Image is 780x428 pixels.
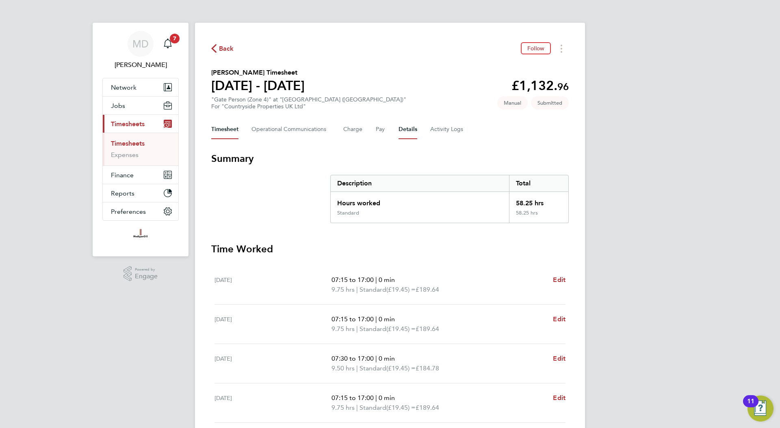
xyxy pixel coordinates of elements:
button: Reports [103,184,178,202]
app-decimal: £1,132. [511,78,569,93]
span: | [375,394,377,402]
span: This timesheet is Submitted. [531,96,569,110]
button: Preferences [103,202,178,220]
span: £184.78 [416,364,439,372]
a: Go to home page [102,229,179,242]
button: Timesheets [103,115,178,133]
span: Timesheets [111,120,145,128]
span: Edit [553,315,565,323]
a: 7 [160,31,176,57]
span: £189.64 [416,404,439,411]
span: Network [111,84,136,91]
span: | [356,404,358,411]
div: 11 [747,401,754,412]
button: Operational Communications [251,120,330,139]
span: 96 [557,81,569,92]
div: For "Countryside Properties UK Ltd" [211,103,406,110]
div: Description [331,175,509,191]
span: £189.64 [416,286,439,293]
button: Jobs [103,97,178,114]
span: 0 min [379,394,395,402]
span: Engage [135,273,158,280]
span: Back [219,44,234,54]
span: Edit [553,355,565,362]
span: Matt Dew [102,60,179,70]
div: "Gate Person (Zone 4)" at "[GEOGRAPHIC_DATA] ([GEOGRAPHIC_DATA])" [211,96,406,110]
span: Standard [360,403,386,413]
span: | [375,355,377,362]
button: Network [103,78,178,96]
button: Finance [103,166,178,184]
span: 9.75 hrs [331,404,355,411]
span: MD [132,39,149,49]
span: Finance [111,171,134,179]
span: Standard [360,363,386,373]
span: | [375,276,377,284]
div: [DATE] [214,314,331,334]
h2: [PERSON_NAME] Timesheet [211,68,305,77]
button: Details [399,120,417,139]
div: [DATE] [214,354,331,373]
a: Powered byEngage [123,266,158,282]
span: 07:15 to 17:00 [331,394,374,402]
a: Edit [553,275,565,285]
button: Activity Logs [430,120,464,139]
span: 07:15 to 17:00 [331,315,374,323]
span: | [356,286,358,293]
button: Pay [376,120,386,139]
span: (£19.45) = [386,364,416,372]
span: | [356,364,358,372]
span: Edit [553,394,565,402]
span: 07:30 to 17:00 [331,355,374,362]
h3: Summary [211,152,569,165]
span: Preferences [111,208,146,215]
img: madigangill-logo-retina.png [131,229,149,242]
a: Edit [553,393,565,403]
button: Timesheet [211,120,238,139]
div: Hours worked [331,192,509,210]
span: 9.75 hrs [331,286,355,293]
nav: Main navigation [93,23,188,256]
a: Edit [553,314,565,324]
span: Reports [111,189,134,197]
button: Back [211,43,234,54]
span: (£19.45) = [386,404,416,411]
span: 9.75 hrs [331,325,355,333]
span: 0 min [379,276,395,284]
span: Standard [360,285,386,295]
div: Summary [330,175,569,223]
button: Follow [521,42,551,54]
div: Timesheets [103,133,178,166]
span: Jobs [111,102,125,110]
span: Powered by [135,266,158,273]
span: (£19.45) = [386,286,416,293]
span: Edit [553,276,565,284]
span: 9.50 hrs [331,364,355,372]
button: Timesheets Menu [554,42,569,55]
a: Expenses [111,151,139,159]
a: Timesheets [111,140,145,147]
span: 0 min [379,315,395,323]
button: Charge [343,120,363,139]
div: [DATE] [214,275,331,295]
div: 58.25 hrs [509,192,568,210]
a: Edit [553,354,565,363]
a: MD[PERSON_NAME] [102,31,179,70]
div: Total [509,175,568,191]
span: 7 [170,34,180,43]
span: Follow [527,45,544,52]
span: | [375,315,377,323]
span: | [356,325,358,333]
span: (£19.45) = [386,325,416,333]
h1: [DATE] - [DATE] [211,77,305,94]
span: Standard [360,324,386,334]
div: [DATE] [214,393,331,413]
span: This timesheet was manually created. [497,96,528,110]
h3: Time Worked [211,243,569,256]
div: 58.25 hrs [509,210,568,223]
span: £189.64 [416,325,439,333]
div: Standard [337,210,359,216]
span: 0 min [379,355,395,362]
span: 07:15 to 17:00 [331,276,374,284]
button: Open Resource Center, 11 new notifications [747,396,773,422]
